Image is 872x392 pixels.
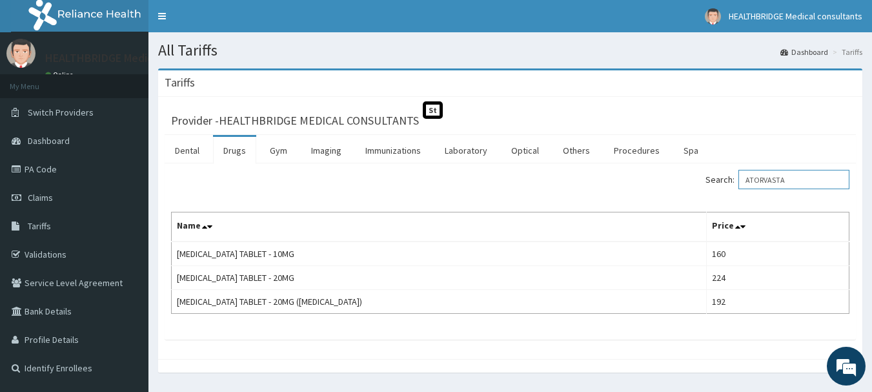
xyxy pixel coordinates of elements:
[6,258,246,303] textarea: Type your message and hit 'Enter'
[165,137,210,164] a: Dental
[75,115,178,245] span: We're online!
[705,8,721,25] img: User Image
[172,266,707,290] td: [MEDICAL_DATA] TABLET - 20MG
[67,72,217,89] div: Chat with us now
[780,46,828,57] a: Dashboard
[165,77,195,88] h3: Tariffs
[24,65,52,97] img: d_794563401_company_1708531726252_794563401
[172,290,707,314] td: [MEDICAL_DATA] TABLET - 20MG ([MEDICAL_DATA])
[172,212,707,242] th: Name
[171,115,419,127] h3: Provider - HEALTHBRIDGE MEDICAL CONSULTANTS
[829,46,862,57] li: Tariffs
[603,137,670,164] a: Procedures
[434,137,498,164] a: Laboratory
[705,170,849,189] label: Search:
[45,70,76,79] a: Online
[301,137,352,164] a: Imaging
[729,10,862,22] span: HEALTHBRIDGE Medical consultants
[6,39,35,68] img: User Image
[28,220,51,232] span: Tariffs
[172,242,707,266] td: [MEDICAL_DATA] TABLET - 10MG
[501,137,549,164] a: Optical
[707,266,849,290] td: 224
[45,52,225,64] p: HEALTHBRIDGE Medical consultants
[423,101,443,119] span: St
[259,137,298,164] a: Gym
[707,212,849,242] th: Price
[212,6,243,37] div: Minimize live chat window
[707,290,849,314] td: 192
[28,192,53,203] span: Claims
[158,42,862,59] h1: All Tariffs
[213,137,256,164] a: Drugs
[355,137,431,164] a: Immunizations
[673,137,709,164] a: Spa
[553,137,600,164] a: Others
[28,135,70,147] span: Dashboard
[738,170,849,189] input: Search:
[28,107,94,118] span: Switch Providers
[707,242,849,266] td: 160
